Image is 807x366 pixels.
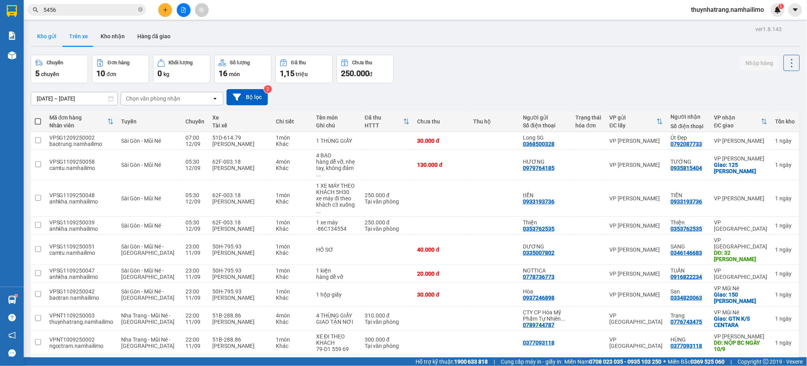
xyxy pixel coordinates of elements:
span: thuynhatrang.namhailimo [685,5,771,15]
div: 05:30 [185,159,204,165]
div: 1 [775,246,795,253]
input: Tìm tên, số ĐT hoặc mã đơn [43,6,137,14]
div: 12/09 [185,141,204,147]
div: VP [GEOGRAPHIC_DATA] [714,267,768,280]
span: Sài Gòn - Mũi Né [122,195,161,202]
div: VP gửi [610,114,657,121]
span: Sài Gòn - Mũi Né - [GEOGRAPHIC_DATA] [122,243,175,256]
div: 50H-795.93 [212,288,268,295]
span: Sài Gòn - Mũi Né - [GEOGRAPHIC_DATA] [122,267,175,280]
div: VP [PERSON_NAME] [714,138,768,144]
div: Số điện thoại [671,123,706,129]
div: HỒ SƠ [316,246,357,253]
div: TIẾN [671,192,706,198]
span: aim [199,7,204,13]
div: 0789744787 [523,322,554,328]
div: 1 kiện [316,267,357,274]
div: VP [PERSON_NAME] [610,222,663,229]
div: 300.000 đ [365,336,410,343]
div: Chi tiết [276,118,308,125]
div: 05:30 [185,219,204,226]
div: DĐ: 32 TRẦN PHÚ [714,250,768,262]
div: [PERSON_NAME] [212,319,268,325]
div: Khác [276,226,308,232]
th: Toggle SortBy [710,111,771,132]
span: plus [163,7,168,13]
span: ngày [780,246,792,253]
div: 11/09 [185,295,204,301]
div: 23:00 [185,288,204,295]
div: 0377093118 [523,340,554,346]
div: 1 món [276,134,308,141]
span: 5 [35,69,39,78]
div: 50H-795.93 [212,243,268,250]
div: Tại văn phòng [365,226,410,232]
span: 10 [96,69,105,78]
div: 250.000 đ [365,219,410,226]
span: triệu [296,71,308,77]
div: NOTTICA [523,267,568,274]
div: camtu.namhailimo [49,165,114,171]
img: warehouse-icon [8,51,16,60]
div: 0353762535 [671,226,702,232]
div: Tại văn phòng [365,343,410,349]
div: [PERSON_NAME] [212,198,268,205]
span: đ [369,71,373,77]
div: 0368500328 [523,141,554,147]
div: TƯỜNG [671,159,706,165]
div: 1 hộp giấy [316,291,357,298]
span: ngày [780,195,792,202]
span: | [494,357,495,366]
button: Bộ lọc [227,89,268,105]
div: 0935815404 [671,165,702,171]
div: 0979764185 [523,165,554,171]
div: xe máy đi theo khách c3 xuống ngã 3 tiến lợi [316,195,357,214]
span: ngày [780,138,792,144]
div: Chưa thu [352,60,373,65]
div: 310.000 đ [365,312,410,319]
span: 1 [780,4,783,9]
img: warehouse-icon [8,296,16,304]
sup: 1 [15,295,17,297]
div: 12/09 [185,198,204,205]
img: solution-icon [8,32,16,40]
div: 51B-288.86 [212,312,268,319]
div: [PERSON_NAME] [212,295,268,301]
div: 22:00 [185,336,204,343]
div: 1 [775,162,795,168]
div: VP Mũi Né [714,309,768,316]
div: VP Mũi Né [714,357,768,364]
button: Nhập hàng [740,56,780,70]
button: Khối lượng0kg [153,55,210,83]
div: VPSG1109250039 [49,219,114,226]
div: [PERSON_NAME] [212,274,268,280]
span: 1,15 [280,69,294,78]
span: Nha Trang - Mũi Né - [GEOGRAPHIC_DATA] [122,336,175,349]
div: Tồn kho [775,118,795,125]
span: ... [316,171,321,177]
div: VPSG1109250047 [49,267,114,274]
button: Kho nhận [94,27,131,46]
div: VP [PERSON_NAME] [714,333,768,340]
div: 1 món [276,219,308,226]
span: ngày [780,291,792,298]
span: close-circle [138,6,143,14]
div: anhkha.namhailimo [49,226,114,232]
span: ngày [780,316,792,322]
div: VPSG1209250002 [49,134,114,141]
span: kg [163,71,169,77]
div: anhkha.namhailimo [49,274,114,280]
div: 1 THÙNG GIẤY [316,138,357,144]
div: 1 món [276,192,308,198]
div: [PERSON_NAME] [212,250,268,256]
div: 1 XE MÁY THEO KHÁCH 5H30 [316,183,357,195]
span: close-circle [138,7,143,12]
div: 51D-614.79 [212,134,268,141]
div: [PERSON_NAME] [212,141,268,147]
div: 30.000 đ [418,291,466,298]
div: Nhân viên [49,122,107,129]
div: Xe [212,114,268,121]
div: San [671,288,706,295]
div: Đã thu [291,60,306,65]
div: Khác [276,141,308,147]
